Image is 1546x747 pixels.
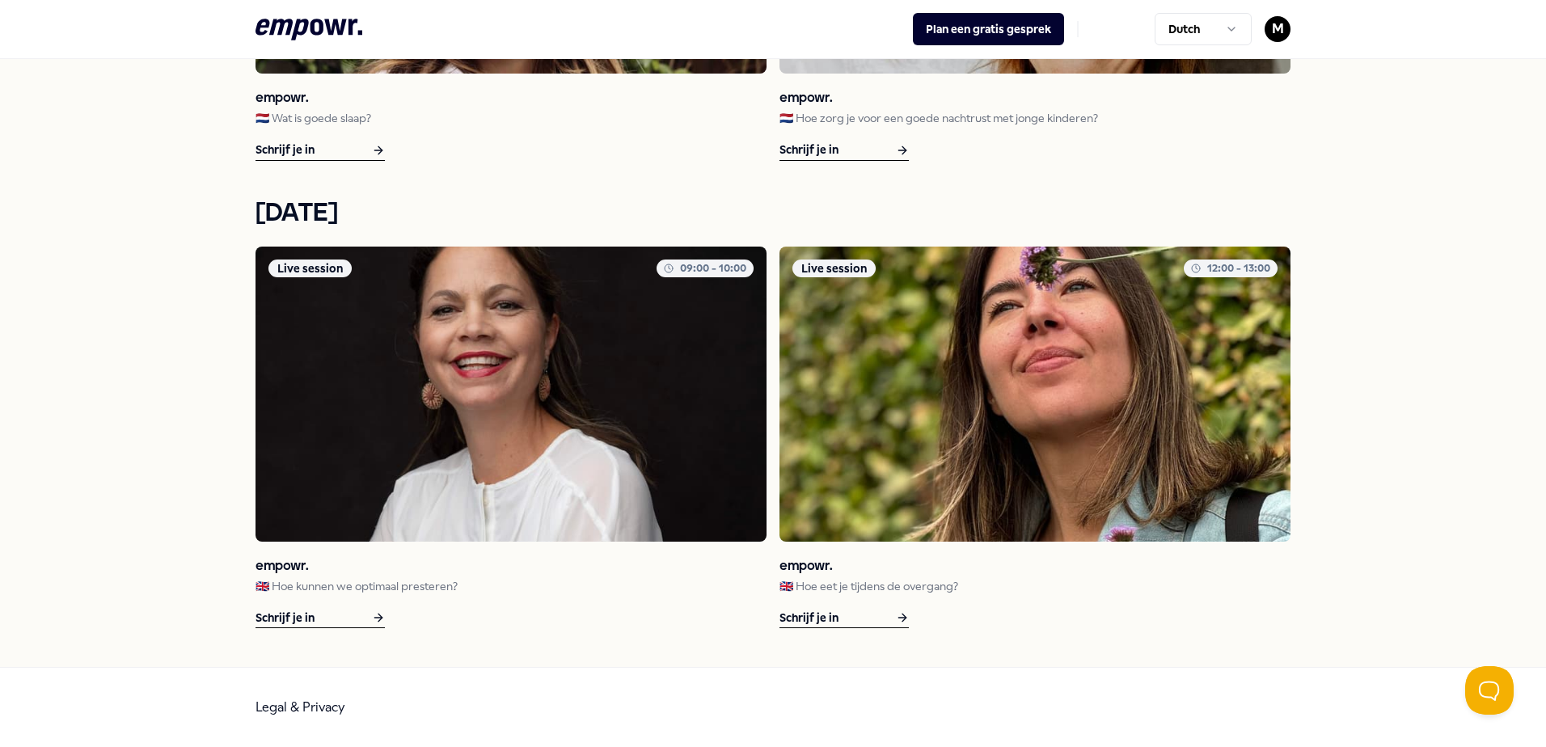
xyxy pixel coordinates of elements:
[1184,260,1278,277] div: 12:00 - 13:00
[256,87,767,109] h3: empowr.
[779,141,909,161] div: Schrijf je in
[779,555,1290,577] h3: empowr.
[1465,666,1514,715] iframe: Help Scout Beacon - Open
[779,109,1290,127] p: 🇳🇱 Hoe zorg je voor een goede nachtrust met jonge kinderen?
[256,109,767,127] p: 🇳🇱 Wat is goede slaap?
[779,87,1290,109] h3: empowr.
[256,577,767,595] p: 🇬🇧 Hoe kunnen we optimaal presteren?
[1265,16,1290,42] button: M
[256,608,385,628] div: Schrijf je in
[779,608,909,628] div: Schrijf je in
[256,193,1290,234] h2: [DATE]
[779,247,1290,542] img: activity image
[256,247,767,542] img: activity image
[268,260,352,277] div: Live session
[657,260,754,277] div: 09:00 - 10:00
[256,141,385,161] div: Schrijf je in
[256,555,767,577] h3: empowr.
[913,13,1064,45] button: Plan een gratis gesprek
[792,260,876,277] div: Live session
[779,247,1290,628] a: activity imageLive session12:00 - 13:00empowr.🇬🇧 Hoe eet je tijdens de overgang?Schrijf je in
[256,699,345,715] a: Legal & Privacy
[256,247,767,628] a: activity imageLive session09:00 - 10:00empowr.🇬🇧 Hoe kunnen we optimaal presteren?Schrijf je in
[779,577,1290,595] p: 🇬🇧 Hoe eet je tijdens de overgang?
